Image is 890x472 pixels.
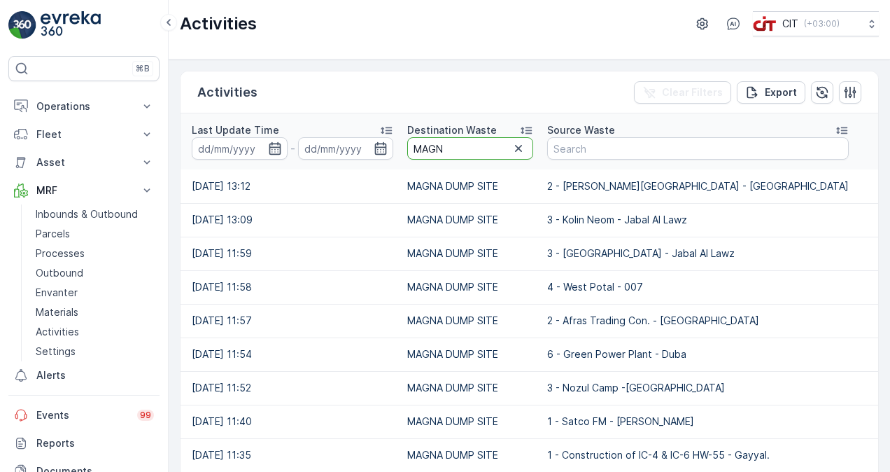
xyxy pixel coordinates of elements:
img: logo [8,11,36,39]
p: Export [765,85,797,99]
a: Parcels [30,224,160,244]
td: MAGNA DUMP SITE [400,338,540,371]
p: ( +03:00 ) [804,18,840,29]
a: Alerts [8,361,160,389]
td: [DATE] 11:54 [185,338,400,371]
td: [DATE] 11:57 [185,304,400,338]
td: MAGNA DUMP SITE [400,304,540,338]
a: Inbounds & Outbound [30,204,160,224]
a: Outbound [30,263,160,283]
td: [DATE] 11:40 [185,405,400,438]
p: Source Waste [547,123,615,137]
img: cit-logo_pOk6rL0.png [753,16,777,32]
p: Alerts [36,368,154,382]
p: Inbounds & Outbound [36,207,138,221]
p: CIT [782,17,798,31]
button: Clear Filters [634,81,731,104]
p: MRF [36,183,132,197]
p: Fleet [36,127,132,141]
a: Settings [30,342,160,361]
p: - [290,140,295,157]
td: 4 - West Potal - 007 [540,270,856,304]
button: Fleet [8,120,160,148]
a: Reports [8,429,160,457]
img: logo_light-DOdMpM7g.png [41,11,101,39]
td: MAGNA DUMP SITE [400,405,540,438]
td: MAGNA DUMP SITE [400,438,540,472]
td: 1 - Satco FM - [PERSON_NAME] [540,405,856,438]
td: 3 - [GEOGRAPHIC_DATA] - Jabal Al Lawz [540,237,856,270]
td: [DATE] 11:59 [185,237,400,270]
p: Processes [36,247,85,261]
a: Envanter [30,283,160,303]
p: Envanter [36,286,78,300]
td: 6 - Green Power Plant - Duba [540,338,856,371]
input: dd/mm/yyyy [192,137,288,160]
p: Asset [36,155,132,169]
td: [DATE] 11:52 [185,371,400,405]
input: Search [547,137,849,160]
td: MAGNA DUMP SITE [400,237,540,270]
p: Events [36,408,129,422]
p: Activities [197,83,257,102]
td: 2 - Afras Trading Con. - [GEOGRAPHIC_DATA] [540,304,856,338]
p: Outbound [36,266,83,280]
button: CIT(+03:00) [753,11,879,36]
td: [DATE] 11:35 [185,438,400,472]
input: Search [407,137,533,160]
td: 2 - [PERSON_NAME][GEOGRAPHIC_DATA] - [GEOGRAPHIC_DATA] [540,169,856,203]
a: Processes [30,244,160,263]
a: Activities [30,322,160,342]
p: Operations [36,99,132,113]
a: Events99 [8,401,160,429]
p: 99 [139,409,152,422]
p: Activities [36,325,79,339]
p: Settings [36,345,76,359]
td: 1 - Construction of IC-4 & IC-6 HW-55 - Gayyal. [540,438,856,472]
td: 3 - Nozul Camp -[GEOGRAPHIC_DATA] [540,371,856,405]
td: 3 - Kolin Neom - Jabal Al Lawz [540,203,856,237]
a: Materials [30,303,160,322]
td: MAGNA DUMP SITE [400,169,540,203]
td: MAGNA DUMP SITE [400,270,540,304]
td: MAGNA DUMP SITE [400,203,540,237]
p: Destination Waste [407,123,497,137]
input: dd/mm/yyyy [298,137,394,160]
p: Materials [36,305,78,319]
button: Export [737,81,805,104]
p: Reports [36,436,154,450]
p: Clear Filters [662,85,723,99]
p: ⌘B [136,63,150,74]
td: MAGNA DUMP SITE [400,371,540,405]
button: Asset [8,148,160,176]
td: [DATE] 13:09 [185,203,400,237]
p: Parcels [36,227,70,241]
td: [DATE] 13:12 [185,169,400,203]
p: Activities [180,13,257,35]
button: Operations [8,92,160,120]
p: Last Update Time [192,123,279,137]
td: [DATE] 11:58 [185,270,400,304]
button: MRF [8,176,160,204]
